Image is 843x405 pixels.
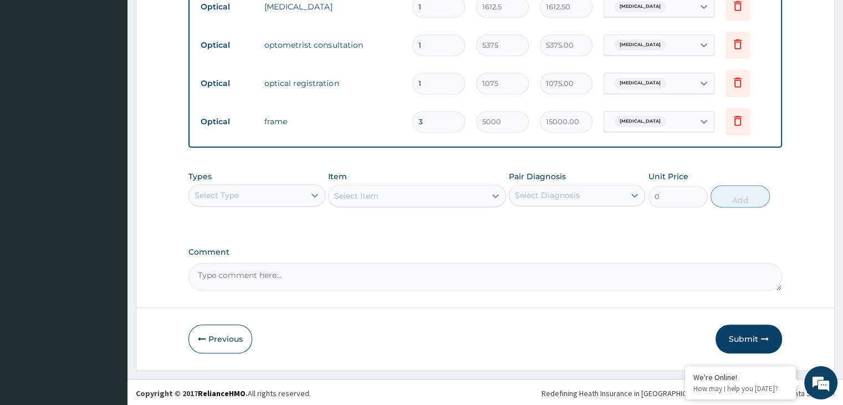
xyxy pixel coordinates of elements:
[195,112,259,132] td: Optical
[693,372,788,382] div: We're Online!
[614,78,666,89] span: [MEDICAL_DATA]
[195,35,259,55] td: Optical
[195,73,259,94] td: Optical
[136,388,248,398] strong: Copyright © 2017 .
[21,55,45,83] img: d_794563401_company_1708531726252_794563401
[195,190,239,201] div: Select Type
[541,388,835,399] div: Redefining Heath Insurance in [GEOGRAPHIC_DATA] using Telemedicine and Data Science!
[58,62,186,77] div: Chat with us now
[188,172,212,181] label: Types
[259,72,406,94] td: optical registration
[188,325,252,353] button: Previous
[693,384,788,393] p: How may I help you today?
[182,6,208,32] div: Minimize live chat window
[509,171,566,182] label: Pair Diagnosis
[259,34,406,56] td: optometrist consultation
[6,280,211,318] textarea: Type your message and hit 'Enter'
[648,171,688,182] label: Unit Price
[716,325,782,353] button: Submit
[614,116,666,127] span: [MEDICAL_DATA]
[188,247,781,257] label: Comment
[614,39,666,50] span: [MEDICAL_DATA]
[198,388,246,398] a: RelianceHMO
[64,128,153,240] span: We're online!
[711,185,770,207] button: Add
[259,110,406,133] td: frame
[614,1,666,12] span: [MEDICAL_DATA]
[328,171,347,182] label: Item
[515,190,580,201] div: Select Diagnosis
